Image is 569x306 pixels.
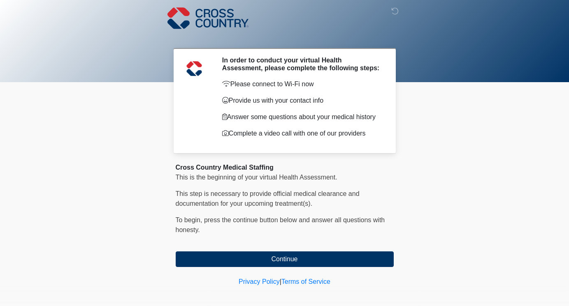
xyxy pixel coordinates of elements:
span: This is the beginning of your virtual Health Assessment. [176,174,337,181]
img: Cross Country Logo [167,6,249,30]
span: To begin, ﻿﻿﻿﻿﻿﻿﻿﻿﻿﻿press the continue button below and answer all questions with honesty. [176,216,385,233]
a: | [280,278,281,285]
p: Answer some questions about your medical history [222,112,381,122]
div: Cross Country Medical Staffing [176,163,394,173]
button: Continue [176,251,394,267]
a: Terms of Service [281,278,330,285]
p: Complete a video call with one of our providers [222,129,381,138]
p: Provide us with your contact info [222,96,381,106]
img: Agent Avatar [182,56,207,81]
span: This step is necessary to provide official medical clearance and documentation for your upcoming ... [176,190,360,207]
h2: In order to conduct your virtual Health Assessment, please complete the following steps: [222,56,381,72]
a: Privacy Policy [239,278,280,285]
h1: ‎ ‎ ‎ [170,30,400,45]
p: Please connect to Wi-Fi now [222,79,381,89]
